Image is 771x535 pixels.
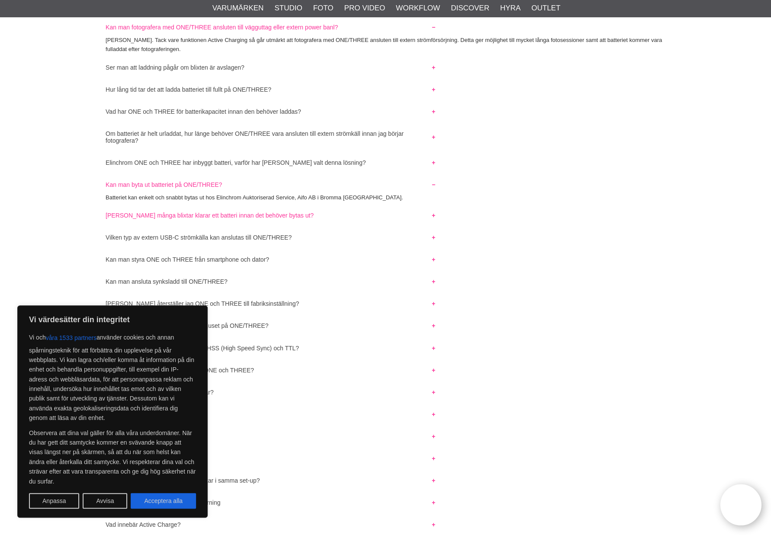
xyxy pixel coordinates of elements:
[98,60,443,71] button: Ser man att laddning pågår om blixten är avslagen?
[46,330,97,346] button: våra 1533 partners
[531,3,560,14] a: Outlet
[98,208,443,219] button: [PERSON_NAME] många blixtar klarar ett batteri innan det behöver bytas ut?
[98,494,443,506] button: Växla mellan TTL och manuell blixtstyrning
[98,472,443,484] button: Kan man kombinera HS och HSS blixtar i samma set-up?
[313,3,333,14] a: Foto
[106,193,665,202] p: Batteriet kan enkelt och snabbt bytas ut hos Elinchrom Auktoriserad Service, Aifo AB i Bromma [GE...
[98,155,443,166] button: Elinchrom ONE och THREE har inbyggt batteri, varför har [PERSON_NAME] valt denna lösning?
[396,3,440,14] a: Workflow
[17,305,208,518] div: Vi värdesätter din integritet
[98,384,443,395] button: Vad ska jag göra om blixten inte triggar?
[98,428,443,439] button: Kan man byta blixtens ID nummer
[29,314,196,325] p: Vi värdesätter din integritet
[98,274,443,285] button: Kan man ansluta synksladd till ONE/THREE?
[98,126,443,144] button: Om batteriet är helt urladdat, hur länge behöver ONE/THREE vara ansluten till extern strömkäll in...
[344,3,385,14] a: Pro Video
[98,362,443,373] button: Hur hög ljusstyrka har LED ljuset på ONE och THREE?
[98,516,443,528] button: Vad innebär Active Charge?
[98,177,443,188] button: Kan man byta ut batteriet på ONE/THREE?
[83,493,127,509] button: Avvisa
[212,3,264,14] a: Varumärken
[98,19,443,31] button: Kan man fotografera med ONE/THREE ansluten till vägguttag eller extern power banl?
[29,330,196,423] p: Vi och använder cookies och annan spårningsteknik för att förbättra din upplevelse på vår webbpla...
[98,296,443,307] button: [PERSON_NAME] återställer jag ONE och THREE till fabriksinställning?
[500,3,520,14] a: Hyra
[98,450,443,461] button: Räkneverk för blixt
[98,104,443,115] button: Vad har ONE och THREE för batterikapacitet innan den behöver laddas?
[29,493,79,509] button: Anpassa
[98,318,443,329] button: Vilken färgtemperatur har inställningsljuset på ONE/THREE?
[98,230,443,241] button: Vilken typ av extern USB-C strömkälla kan anslutas till ONE/THREE?
[451,3,489,14] a: Discover
[106,36,665,54] p: [PERSON_NAME]. Tack vare funktionen Active Charging så går utmärkt att fotografera med ONE/THREE ...
[29,428,196,486] p: Observera att dina val gäller för alla våra underdomäner. När du har gett ditt samtycke kommer en...
[98,252,443,263] button: Kan man styra ONE och THREE från smartphone och dator?
[131,493,196,509] button: Acceptera alla
[274,3,302,14] a: Studio
[98,406,443,417] button: Färgtemperatur och stabilitet
[98,340,443,351] button: Har ONE och THREE funktioner som HSS (High Speed Sync) och TTL?
[98,82,443,93] button: Hur lång tid tar det att ladda batteriet till fullt på ONE/THREE?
